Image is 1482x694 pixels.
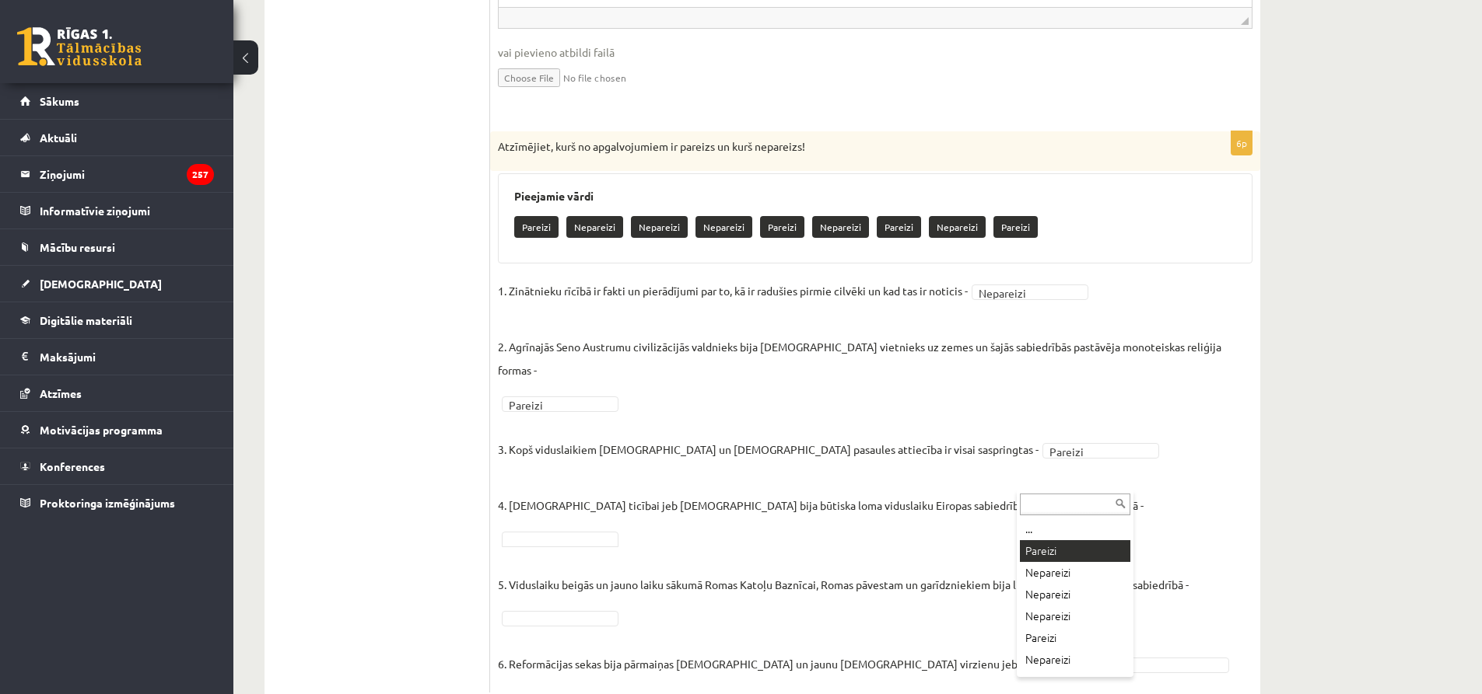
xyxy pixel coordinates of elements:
[1020,518,1130,540] div: ...
[1020,540,1130,562] div: Pareizi
[1020,649,1130,671] div: Nepareizi
[1020,671,1130,692] div: Pareizi
[1020,605,1130,627] div: Nepareizi
[16,16,737,32] body: Bagātinātā teksta redaktors, wiswyg-editor-user-answer-47434068216420
[1020,584,1130,605] div: Nepareizi
[16,16,737,32] body: Bagātinātā teksta redaktors, wiswyg-editor-user-answer-47434068268100
[1020,562,1130,584] div: Nepareizi
[1020,627,1130,649] div: Pareizi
